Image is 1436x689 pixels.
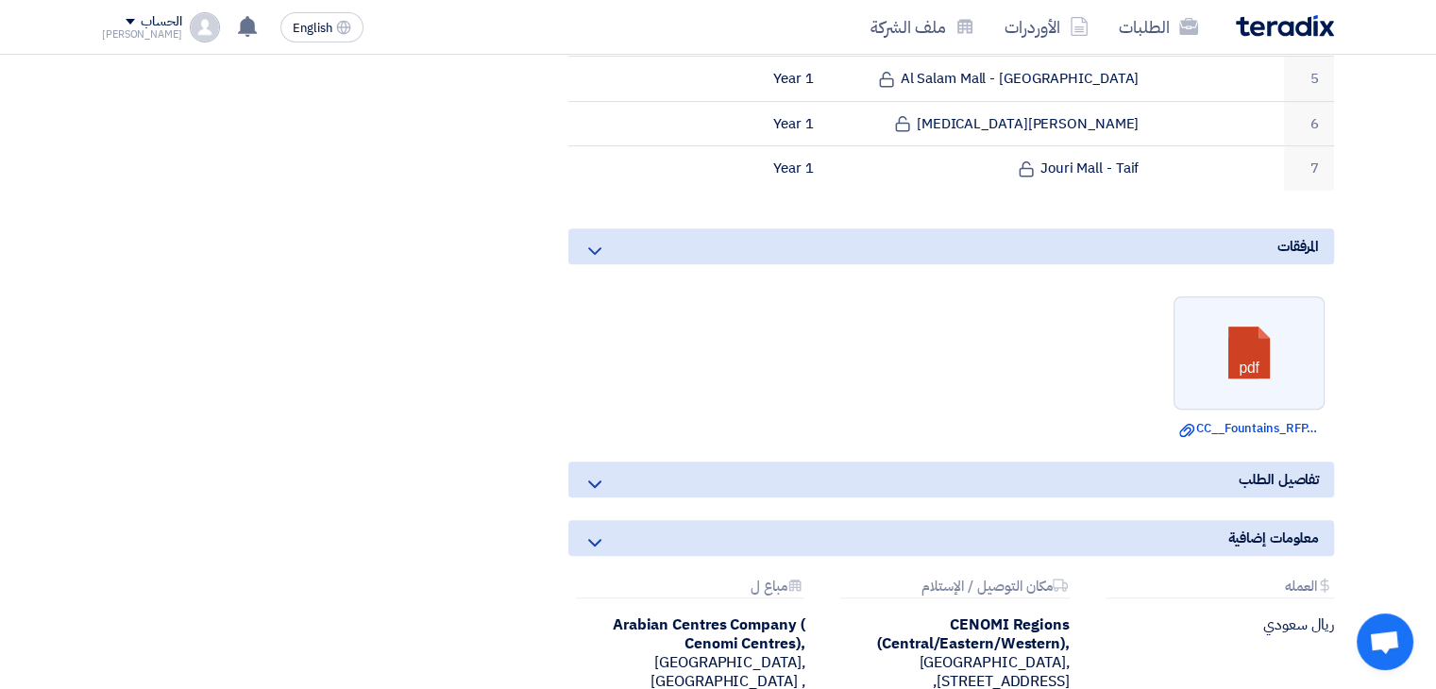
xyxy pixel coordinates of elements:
td: [PERSON_NAME][MEDICAL_DATA] [829,101,1155,146]
div: العمله [1106,579,1334,598]
td: 7 [1284,146,1334,191]
b: CENOMI Regions (Central/Eastern/Western), [877,613,1069,655]
td: 1 Year [699,146,829,191]
span: معلومات إضافية [1227,528,1319,548]
div: الحساب [141,14,181,30]
a: الأوردرات [989,5,1104,49]
td: 5 [1284,57,1334,102]
td: Jouri Mall - Taif [829,146,1155,191]
div: مباع ل [576,579,804,598]
b: Arabian Centres Company ( Cenomi Centres), [613,613,805,655]
span: المرفقات [1277,236,1319,257]
td: 1 Year [699,57,829,102]
button: English [280,12,363,42]
div: ريال سعودي [1098,615,1334,634]
a: CC__Fountains_RFP.pdf [1179,419,1319,438]
span: English [293,22,332,35]
a: ملف الشركة [855,5,989,49]
div: مكان التوصيل / الإستلام [840,579,1069,598]
img: Teradix logo [1236,15,1334,37]
span: تفاصيل الطلب [1239,469,1319,490]
a: Open chat [1357,613,1413,670]
td: 6 [1284,101,1334,146]
div: [PERSON_NAME] [102,29,182,40]
td: Al Salam Mall - [GEOGRAPHIC_DATA] [829,57,1155,102]
img: profile_test.png [190,12,220,42]
td: 1 Year [699,101,829,146]
a: الطلبات [1104,5,1213,49]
